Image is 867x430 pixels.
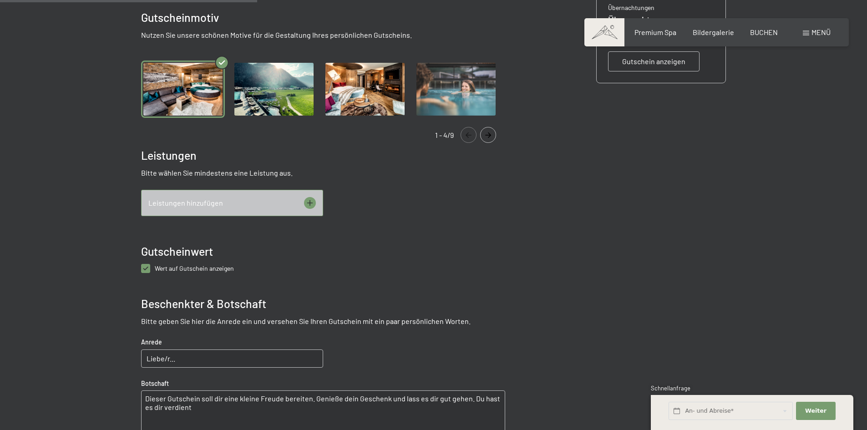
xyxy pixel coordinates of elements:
[796,402,835,420] button: Weiter
[750,28,778,36] a: BUCHEN
[693,28,734,36] a: Bildergalerie
[634,28,676,36] a: Premium Spa
[805,407,826,415] span: Weiter
[811,28,831,36] span: Menü
[651,384,690,392] span: Schnellanfrage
